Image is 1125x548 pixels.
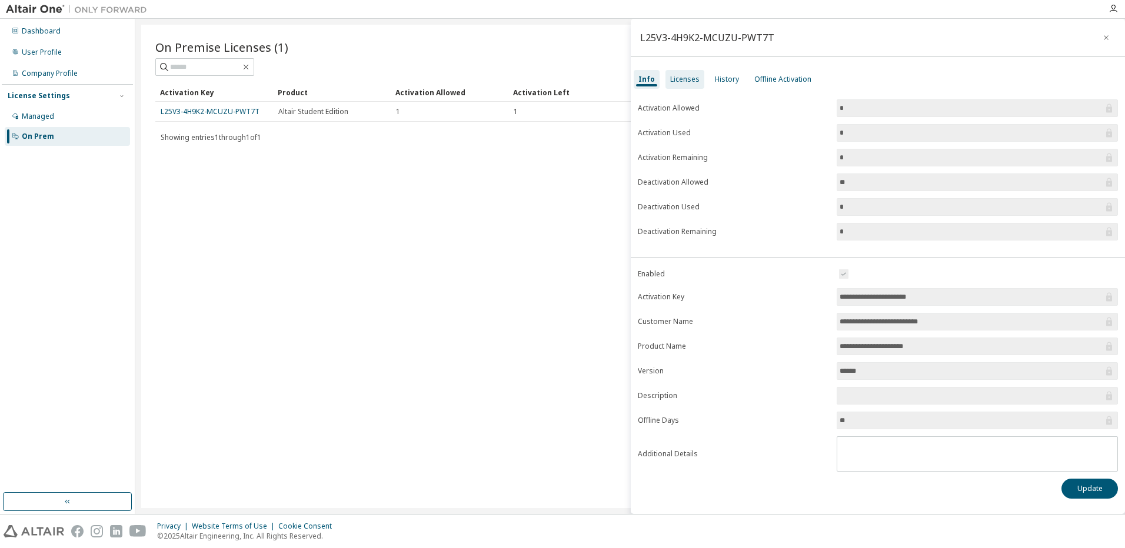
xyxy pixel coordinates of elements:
div: Product [278,83,386,102]
div: Company Profile [22,69,78,78]
div: Offline Activation [754,75,811,84]
div: License Settings [8,91,70,101]
label: Enabled [638,269,830,279]
label: Activation Key [638,292,830,302]
img: Altair One [6,4,153,15]
div: Website Terms of Use [192,522,278,531]
div: Privacy [157,522,192,531]
span: Altair Student Edition [278,107,348,116]
label: Product Name [638,342,830,351]
div: Activation Left [513,83,621,102]
img: facebook.svg [71,525,84,537]
label: Deactivation Used [638,202,830,212]
div: Dashboard [22,26,61,36]
button: Update [1061,479,1118,499]
label: Activation Allowed [638,103,830,113]
div: Managed [22,112,54,121]
label: Customer Name [638,317,830,326]
span: 1 [396,107,400,116]
div: L25V3-4H9K2-MCUZU-PWT7T [640,33,774,42]
div: History [715,75,739,84]
div: On Prem [22,132,54,141]
span: On Premise Licenses (1) [155,39,288,55]
label: Additional Details [638,449,830,459]
div: Cookie Consent [278,522,339,531]
a: L25V3-4H9K2-MCUZU-PWT7T [161,106,259,116]
span: Showing entries 1 through 1 of 1 [161,132,261,142]
div: Activation Allowed [395,83,504,102]
div: Activation Key [160,83,268,102]
label: Version [638,366,830,376]
img: instagram.svg [91,525,103,537]
div: User Profile [22,48,62,57]
label: Description [638,391,830,400]
label: Deactivation Remaining [638,227,830,236]
label: Activation Remaining [638,153,830,162]
span: 1 [514,107,518,116]
label: Deactivation Allowed [638,178,830,187]
div: Licenses [670,75,700,84]
label: Activation Used [638,128,830,138]
img: linkedin.svg [110,525,122,537]
label: Offline Days [638,416,830,425]
p: © 2025 Altair Engineering, Inc. All Rights Reserved. [157,531,339,541]
div: Info [638,75,655,84]
img: youtube.svg [129,525,147,537]
img: altair_logo.svg [4,525,64,537]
